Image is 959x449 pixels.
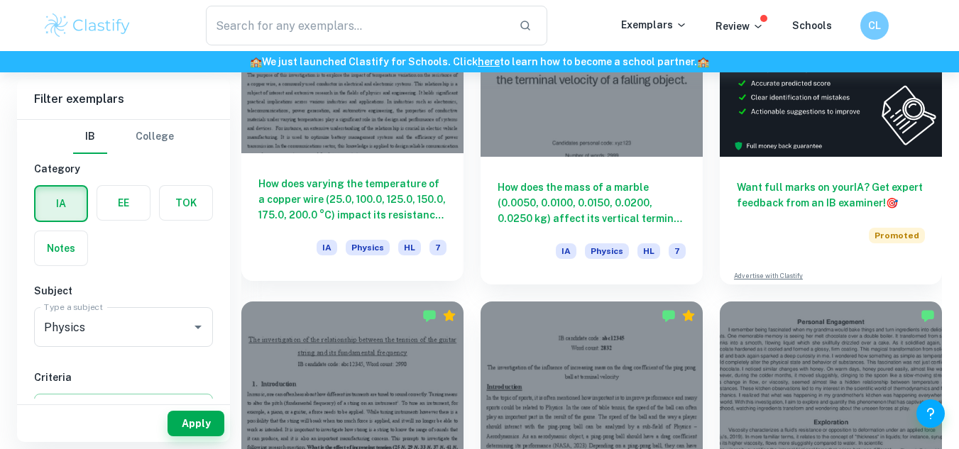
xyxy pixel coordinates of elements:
[250,56,262,67] span: 🏫
[792,20,832,31] a: Schools
[621,17,687,33] p: Exemplars
[44,301,103,313] label: Type a subject
[73,120,174,154] div: Filter type choice
[637,243,660,259] span: HL
[478,56,500,67] a: here
[585,243,629,259] span: Physics
[662,309,676,323] img: Marked
[734,271,803,281] a: Advertise with Clastify
[136,120,174,154] button: College
[34,283,213,299] h6: Subject
[34,370,213,385] h6: Criteria
[34,394,213,419] button: Select
[681,309,696,323] div: Premium
[206,6,508,45] input: Search for any exemplars...
[73,120,107,154] button: IB
[3,54,956,70] h6: We just launched Clastify for Schools. Click to learn how to become a school partner.
[17,79,230,119] h6: Filter exemplars
[429,240,446,255] span: 7
[869,228,925,243] span: Promoted
[422,309,437,323] img: Marked
[188,317,208,337] button: Open
[34,161,213,177] h6: Category
[921,309,935,323] img: Marked
[737,179,925,211] h6: Want full marks on your IA ? Get expert feedback from an IB examiner!
[886,197,898,209] span: 🎯
[168,411,224,436] button: Apply
[97,186,150,220] button: EE
[258,176,446,223] h6: How does varying the temperature of a copper wire (25.0, 100.0, 125.0, 150.0, 175.0, 200.0 °C) im...
[346,240,390,255] span: Physics
[317,240,337,255] span: IA
[916,399,945,428] button: Help and Feedback
[866,18,882,33] h6: CL
[860,11,889,40] button: CL
[498,179,686,226] h6: How does the mass of a marble (0.0050, 0.0100, 0.0150, 0.0200, 0.0250 kg) affect its vertical ter...
[716,18,764,34] p: Review
[398,240,421,255] span: HL
[556,243,576,259] span: IA
[442,309,456,323] div: Premium
[35,231,87,265] button: Notes
[160,186,212,220] button: TOK
[35,187,87,221] button: IA
[697,56,709,67] span: 🏫
[43,11,133,40] img: Clastify logo
[669,243,686,259] span: 7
